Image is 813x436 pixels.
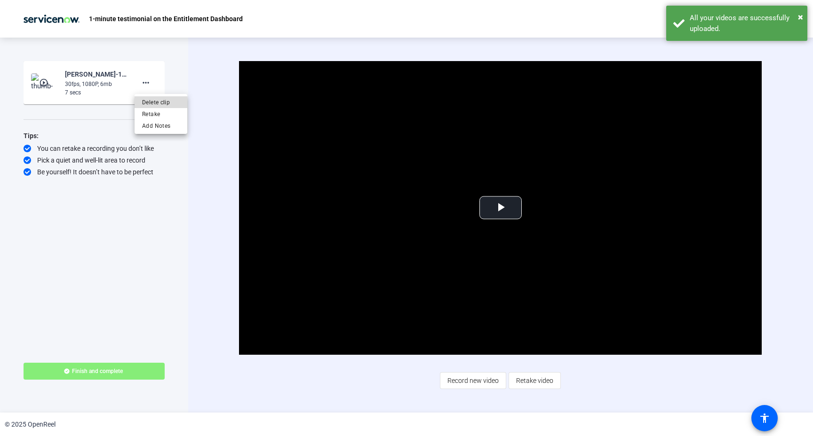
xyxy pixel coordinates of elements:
div: All your videos are successfully uploaded. [690,13,800,34]
span: × [798,11,803,23]
span: Delete clip [142,97,180,108]
button: Close [798,10,803,24]
span: Add Notes [142,120,180,132]
span: Retake [142,109,180,120]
